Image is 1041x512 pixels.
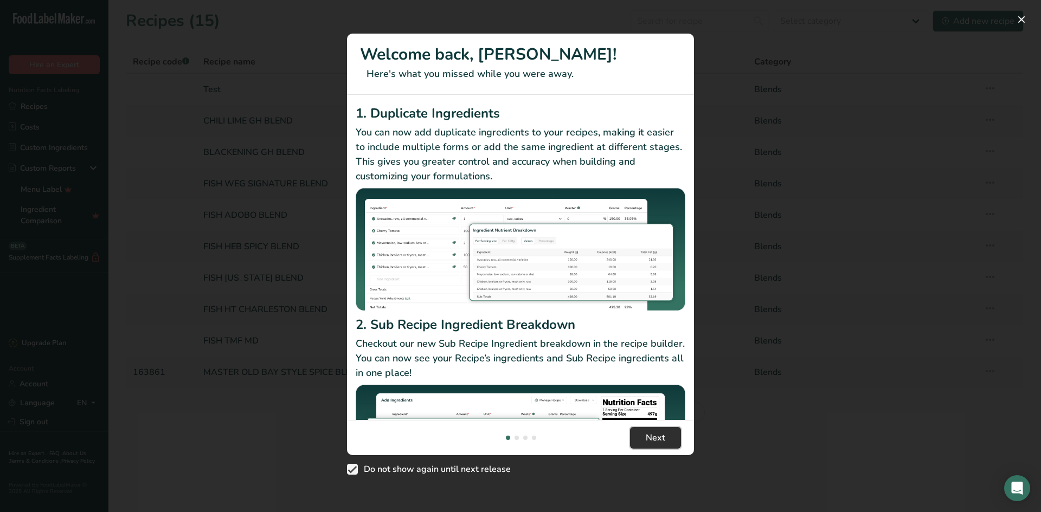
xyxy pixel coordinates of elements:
button: Next [630,427,681,449]
img: Sub Recipe Ingredient Breakdown [356,385,685,508]
img: Duplicate Ingredients [356,188,685,311]
h1: Welcome back, [PERSON_NAME]! [360,42,681,67]
h2: 1. Duplicate Ingredients [356,103,685,123]
span: Do not show again until next release [358,464,511,475]
h2: 2. Sub Recipe Ingredient Breakdown [356,315,685,334]
p: You can now add duplicate ingredients to your recipes, making it easier to include multiple forms... [356,125,685,184]
span: Next [646,431,665,444]
p: Here's what you missed while you were away. [360,67,681,81]
div: Open Intercom Messenger [1004,475,1030,501]
p: Checkout our new Sub Recipe Ingredient breakdown in the recipe builder. You can now see your Reci... [356,336,685,380]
